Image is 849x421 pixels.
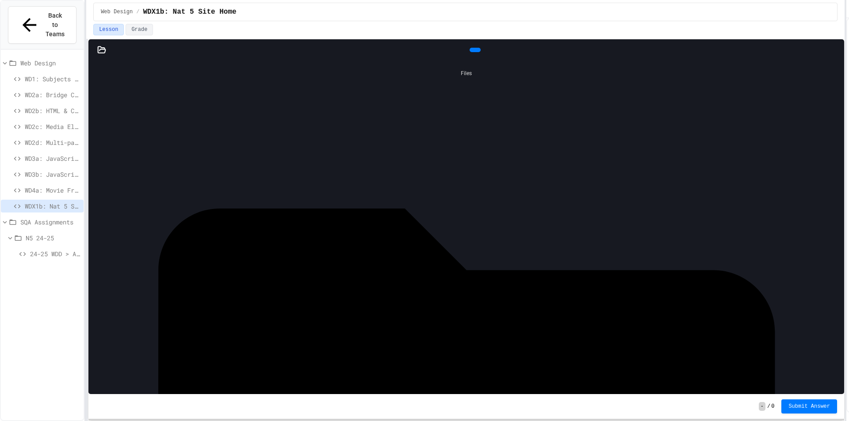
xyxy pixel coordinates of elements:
[8,6,76,44] button: Back to Teams
[93,24,124,35] button: Lesson
[20,58,80,68] span: Web Design
[759,402,765,411] span: -
[788,403,830,410] span: Submit Answer
[26,233,80,243] span: N5 24-25
[781,399,837,413] button: Submit Answer
[101,8,133,15] span: Web Design
[25,186,80,195] span: WD4a: Movie Franchise Site
[20,217,80,227] span: SQA Assignments
[25,122,80,131] span: WD2c: Media Elements
[25,106,80,115] span: WD2b: HTML & CSS (Pizzatalia)
[136,8,139,15] span: /
[25,154,80,163] span: WD3a: JavaScript (Kittens)
[30,249,80,258] span: 24-25 WDD > Amazing Menzies
[143,7,236,17] span: WDX1b: Nat 5 Site Home
[45,11,66,39] span: Back to Teams
[93,65,840,82] div: Files
[126,24,153,35] button: Grade
[25,138,80,147] span: WD2d: Multi-page ([PERSON_NAME]'s Motors)
[25,170,80,179] span: WD3b: JavaScript (Puppies)
[25,90,80,99] span: WD2a: Bridge Cafe (HTML & CSS)
[767,403,770,410] span: /
[25,201,80,211] span: WDX1b: Nat 5 Site Home
[25,74,80,83] span: WD1: Subjects (HTML & CSS)
[771,403,774,410] span: 0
